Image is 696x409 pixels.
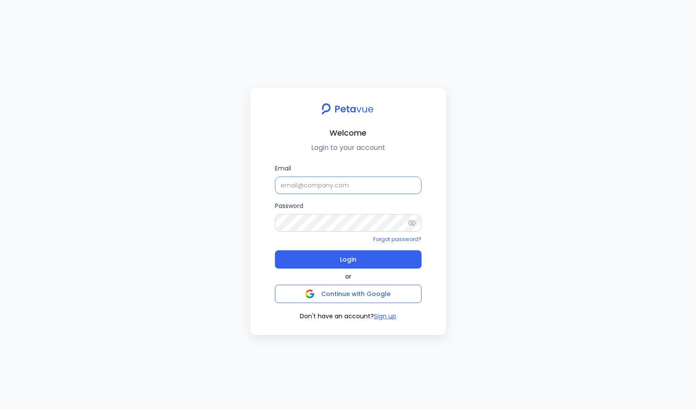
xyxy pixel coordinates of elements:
span: or [345,272,351,281]
button: Continue with Google [275,285,422,303]
label: Password [275,201,422,232]
label: Email [275,164,422,194]
h2: Welcome [257,126,439,139]
button: Sign up [374,312,396,321]
button: Login [275,250,422,269]
input: Email [275,177,422,194]
a: Forgot password? [373,235,422,243]
span: Login [340,253,357,266]
span: Continue with Google [321,290,391,298]
img: petavue logo [316,99,380,119]
p: Login to your account [257,143,439,153]
span: Don't have an account? [300,312,374,321]
input: Password [275,214,422,232]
